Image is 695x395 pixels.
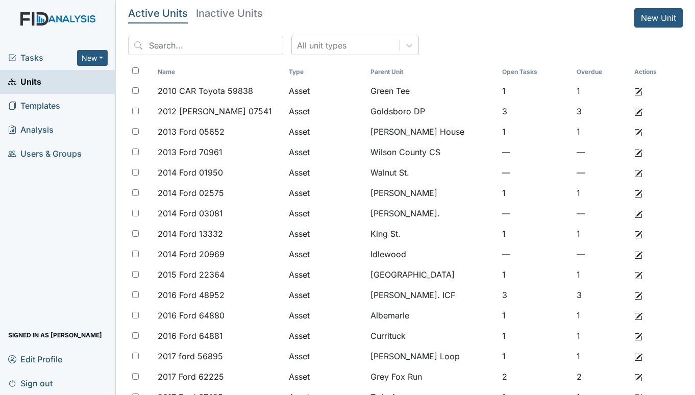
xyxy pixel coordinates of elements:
td: 1 [498,305,573,326]
td: Asset [285,81,366,101]
td: — [573,244,630,264]
span: 2014 Ford 01950 [158,166,223,179]
th: Toggle SortBy [366,63,498,81]
td: [PERSON_NAME] Loop [366,346,498,366]
td: [PERSON_NAME] House [366,121,498,142]
td: Asset [285,142,366,162]
th: Toggle SortBy [154,63,285,81]
td: 1 [498,264,573,285]
td: [PERSON_NAME] [366,183,498,203]
span: 2016 Ford 48952 [158,289,225,301]
span: 2016 Ford 64881 [158,330,223,342]
td: 1 [498,183,573,203]
span: Edit Profile [8,351,62,367]
span: 2013 Ford 70961 [158,146,222,158]
span: 2014 Ford 13332 [158,228,223,240]
span: Users & Groups [8,146,82,162]
th: Toggle SortBy [285,63,366,81]
td: Asset [285,203,366,224]
td: 1 [498,81,573,101]
td: — [573,203,630,224]
td: King St. [366,224,498,244]
td: — [498,142,573,162]
td: 3 [573,285,630,305]
td: 1 [573,305,630,326]
td: 2 [498,366,573,387]
td: Walnut St. [366,162,498,183]
span: 2015 Ford 22364 [158,268,225,281]
span: 2014 Ford 20969 [158,248,225,260]
td: Asset [285,264,366,285]
td: 1 [498,224,573,244]
span: 2016 Ford 64880 [158,309,225,322]
td: Asset [285,101,366,121]
td: Asset [285,224,366,244]
td: 3 [573,101,630,121]
input: Toggle All Rows Selected [132,67,139,74]
span: Units [8,74,41,90]
td: 3 [498,101,573,121]
td: 1 [573,326,630,346]
h5: Inactive Units [196,8,263,18]
td: 1 [573,183,630,203]
span: 2010 CAR Toyota 59838 [158,85,253,97]
td: 1 [573,346,630,366]
td: — [573,162,630,183]
td: Asset [285,346,366,366]
td: 1 [573,121,630,142]
span: 2012 [PERSON_NAME] 07541 [158,105,272,117]
td: Albemarle [366,305,498,326]
td: Asset [285,162,366,183]
td: Green Tee [366,81,498,101]
a: Tasks [8,52,77,64]
td: Asset [285,366,366,387]
td: Currituck [366,326,498,346]
td: 1 [573,81,630,101]
span: Analysis [8,122,54,138]
td: Asset [285,326,366,346]
div: All unit types [297,39,346,52]
td: 1 [573,264,630,285]
td: Asset [285,244,366,264]
span: Signed in as [PERSON_NAME] [8,327,102,343]
td: 3 [498,285,573,305]
span: 2014 Ford 03081 [158,207,223,219]
a: New Unit [634,8,683,28]
h5: Active Units [128,8,188,18]
th: Toggle SortBy [573,63,630,81]
td: Asset [285,305,366,326]
td: Asset [285,285,366,305]
td: 1 [498,346,573,366]
td: Wilson County CS [366,142,498,162]
td: 2 [573,366,630,387]
button: New [77,50,108,66]
td: Asset [285,121,366,142]
span: 2014 Ford 02575 [158,187,224,199]
span: Templates [8,98,60,114]
td: — [498,244,573,264]
input: Search... [128,36,283,55]
span: 2013 Ford 05652 [158,126,225,138]
td: [PERSON_NAME]. ICF [366,285,498,305]
td: [GEOGRAPHIC_DATA] [366,264,498,285]
span: 2017 ford 56895 [158,350,223,362]
td: — [573,142,630,162]
td: Idlewood [366,244,498,264]
td: [PERSON_NAME]. [366,203,498,224]
td: 1 [498,326,573,346]
td: Goldsboro DP [366,101,498,121]
td: Grey Fox Run [366,366,498,387]
td: Asset [285,183,366,203]
td: — [498,203,573,224]
th: Toggle SortBy [498,63,573,81]
td: 1 [498,121,573,142]
td: 1 [573,224,630,244]
span: Sign out [8,375,53,391]
th: Actions [630,63,681,81]
span: 2017 Ford 62225 [158,371,224,383]
td: — [498,162,573,183]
